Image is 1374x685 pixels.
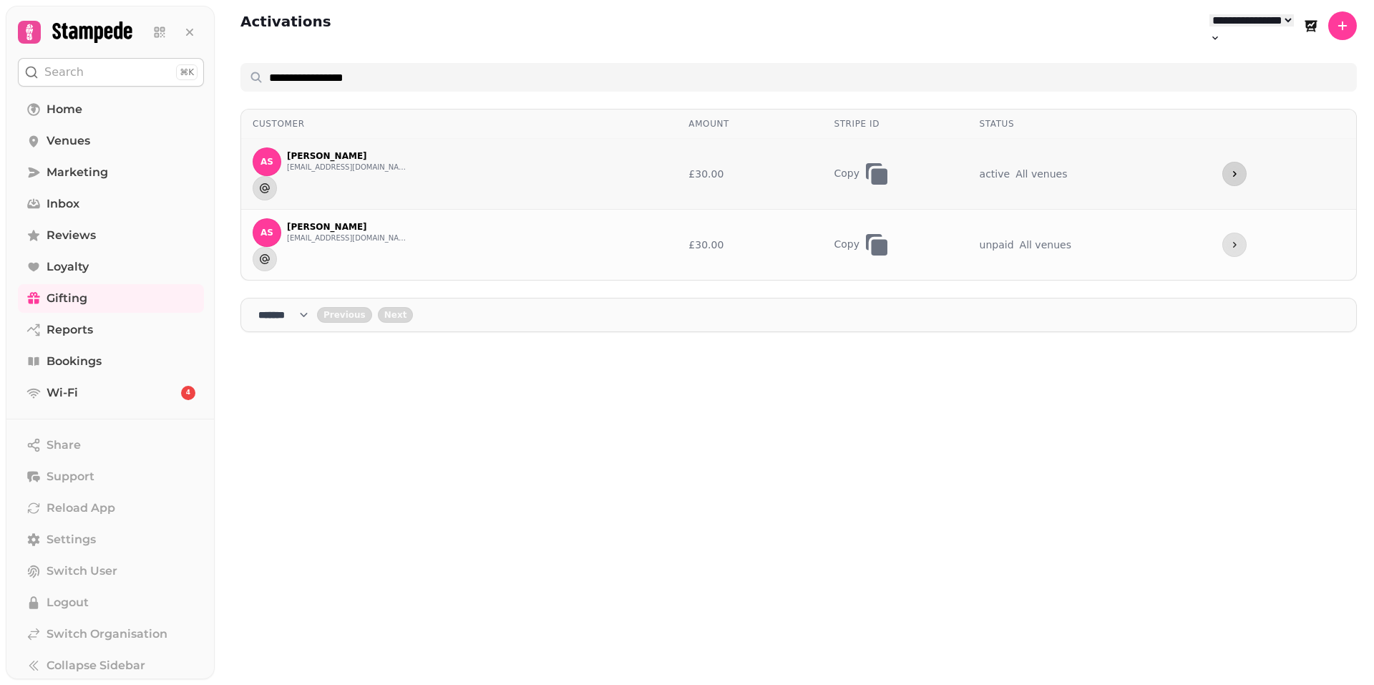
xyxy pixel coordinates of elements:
span: Support [47,468,94,485]
button: next [378,307,414,323]
span: Bookings [47,353,102,370]
span: Inbox [47,195,79,213]
span: All venues [1015,167,1067,181]
button: Reload App [18,494,204,523]
a: Loyalty [18,253,204,281]
a: Home [18,95,204,124]
button: Copy [834,230,862,259]
div: ⌘K [176,64,198,80]
span: Settings [47,531,96,548]
h2: Activations [240,11,331,46]
button: Collapse Sidebar [18,651,204,680]
span: Loyalty [47,258,89,276]
span: Reload App [47,500,115,517]
button: back [317,307,372,323]
span: Home [47,101,82,118]
p: [PERSON_NAME] [287,221,409,233]
button: Switch User [18,557,204,586]
span: Wi-Fi [47,384,78,402]
div: £30.00 [688,238,811,252]
a: Reviews [18,221,204,250]
span: Marketing [47,164,108,181]
span: Switch Organisation [47,626,167,643]
span: active [980,168,1010,180]
div: Amount [688,118,811,130]
a: Settings [18,525,204,554]
span: AS [260,157,273,167]
a: Marketing [18,158,204,187]
button: Support [18,462,204,491]
a: Wi-Fi4 [18,379,204,407]
span: Next [384,311,407,319]
p: [PERSON_NAME] [287,150,409,162]
span: unpaid [980,239,1014,251]
span: AS [260,228,273,238]
button: more [1222,162,1247,186]
div: Stripe ID [834,118,956,130]
button: [EMAIL_ADDRESS][DOMAIN_NAME] [287,233,409,244]
button: Share [18,431,204,460]
button: Send to [253,176,277,200]
span: Collapse Sidebar [47,657,145,674]
button: more [1222,233,1247,257]
span: Reviews [47,227,96,244]
div: £30.00 [688,167,811,181]
a: Bookings [18,347,204,376]
div: Status [980,118,1199,130]
button: Send to [253,247,277,271]
button: Copy [834,160,862,188]
span: 4 [186,388,190,398]
a: Venues [18,127,204,155]
a: Gifting [18,284,204,313]
span: Venues [47,132,90,150]
nav: Pagination [240,298,1357,332]
a: Switch Organisation [18,620,204,648]
span: All venues [1020,238,1071,252]
span: Gifting [47,290,87,307]
span: Reports [47,321,93,339]
button: Search⌘K [18,58,204,87]
button: Logout [18,588,204,617]
a: Inbox [18,190,204,218]
span: Logout [47,594,89,611]
div: Customer [253,118,666,130]
span: Share [47,437,81,454]
button: [EMAIL_ADDRESS][DOMAIN_NAME] [287,162,409,173]
span: Previous [323,311,366,319]
span: Switch User [47,563,117,580]
p: Search [44,64,84,81]
a: Reports [18,316,204,344]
